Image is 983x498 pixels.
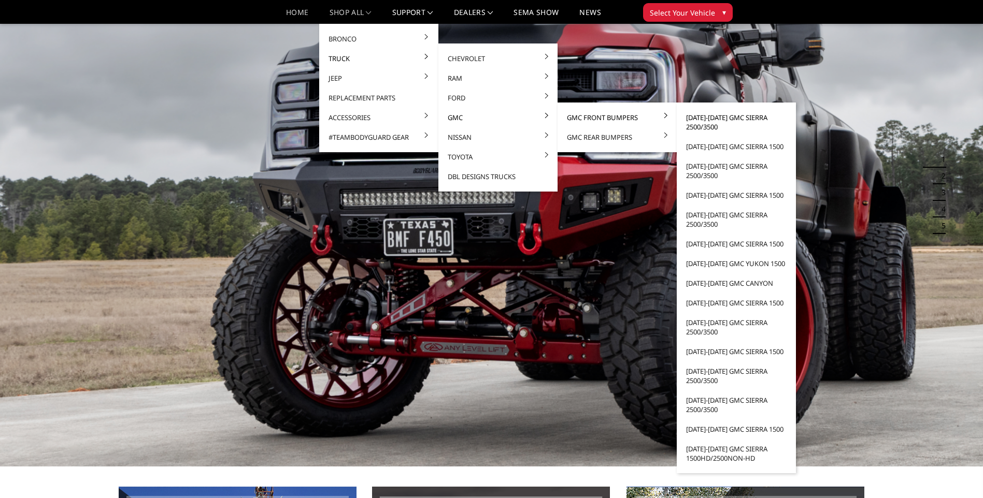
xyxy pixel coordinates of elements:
[562,127,673,147] a: GMC Rear Bumpers
[935,151,946,168] button: 1 of 5
[681,137,792,156] a: [DATE]-[DATE] GMC Sierra 1500
[323,127,434,147] a: #TeamBodyguard Gear
[722,7,726,18] span: ▾
[443,68,553,88] a: Ram
[443,167,553,186] a: DBL Designs Trucks
[514,9,559,24] a: SEMA Show
[443,127,553,147] a: Nissan
[643,3,733,22] button: Select Your Vehicle
[681,342,792,361] a: [DATE]-[DATE] GMC Sierra 1500
[681,254,792,273] a: [DATE]-[DATE] GMC Yukon 1500
[681,156,792,185] a: [DATE]-[DATE] GMC Sierra 2500/3500
[323,68,434,88] a: Jeep
[681,185,792,205] a: [DATE]-[DATE] GMC Sierra 1500
[681,390,792,419] a: [DATE]-[DATE] GMC Sierra 2500/3500
[443,147,553,167] a: Toyota
[454,9,493,24] a: Dealers
[935,217,946,234] button: 5 of 5
[443,108,553,127] a: GMC
[681,439,792,468] a: [DATE]-[DATE] GMC Sierra 1500HD/2500non-HD
[650,7,715,18] span: Select Your Vehicle
[443,88,553,108] a: Ford
[443,49,553,68] a: Chevrolet
[286,9,308,24] a: Home
[681,361,792,390] a: [DATE]-[DATE] GMC Sierra 2500/3500
[681,273,792,293] a: [DATE]-[DATE] GMC Canyon
[681,313,792,342] a: [DATE]-[DATE] GMC Sierra 2500/3500
[323,88,434,108] a: Replacement Parts
[323,108,434,127] a: Accessories
[681,293,792,313] a: [DATE]-[DATE] GMC Sierra 1500
[562,108,673,127] a: GMC Front Bumpers
[323,49,434,68] a: Truck
[681,205,792,234] a: [DATE]-[DATE] GMC Sierra 2500/3500
[323,29,434,49] a: Bronco
[681,419,792,439] a: [DATE]-[DATE] GMC Sierra 1500
[935,168,946,184] button: 2 of 5
[579,9,601,24] a: News
[935,184,946,201] button: 3 of 5
[392,9,433,24] a: Support
[330,9,372,24] a: shop all
[681,108,792,137] a: [DATE]-[DATE] GMC Sierra 2500/3500
[931,448,983,498] iframe: Chat Widget
[681,234,792,254] a: [DATE]-[DATE] GMC Sierra 1500
[935,201,946,217] button: 4 of 5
